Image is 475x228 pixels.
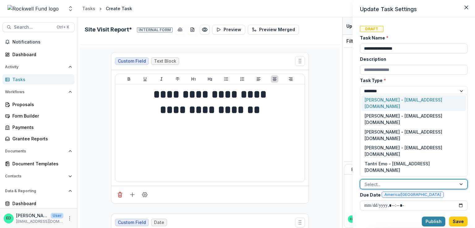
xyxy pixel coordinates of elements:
button: Save [449,217,468,226]
div: [PERSON_NAME] - [EMAIL_ADDRESS][DOMAIN_NAME] [362,143,466,159]
div: [PERSON_NAME] - [EMAIL_ADDRESS][DOMAIN_NAME] [362,111,466,127]
label: Description [360,56,464,62]
div: [PERSON_NAME] - [EMAIL_ADDRESS][DOMAIN_NAME] [362,95,466,111]
label: Task Type [360,77,464,84]
span: America/[GEOGRAPHIC_DATA] [384,193,441,197]
div: Tantri Emo - [EMAIL_ADDRESS][DOMAIN_NAME] [362,159,466,175]
button: Close [461,2,471,12]
label: Task Name [360,35,464,41]
button: Publish [422,217,445,226]
label: Due Date [360,192,464,198]
div: [PERSON_NAME] - [EMAIL_ADDRESS][DOMAIN_NAME] [362,127,466,143]
span: Draft [360,26,383,32]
